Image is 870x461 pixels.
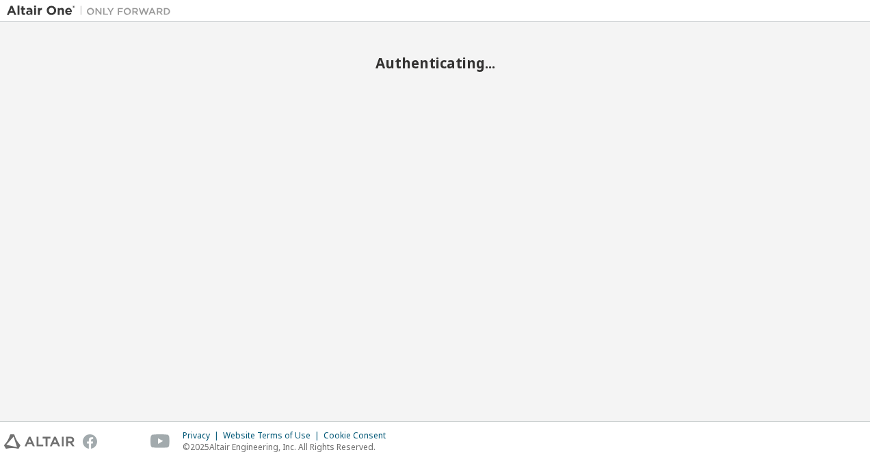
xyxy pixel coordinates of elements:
h2: Authenticating... [7,54,863,72]
div: Cookie Consent [324,430,394,441]
div: Privacy [183,430,223,441]
p: © 2025 Altair Engineering, Inc. All Rights Reserved. [183,441,394,453]
img: youtube.svg [150,434,170,449]
img: Altair One [7,4,178,18]
div: Website Terms of Use [223,430,324,441]
img: facebook.svg [83,434,97,449]
img: altair_logo.svg [4,434,75,449]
